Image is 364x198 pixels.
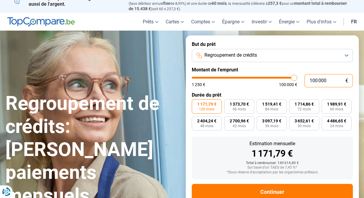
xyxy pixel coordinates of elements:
[192,49,353,62] button: Regroupement de crédits
[192,82,205,87] span: 1 250 €
[197,102,216,106] span: 1 171,79 €
[197,170,348,175] div: *Sous réserve d'acceptation par les organismes prêteurs
[162,13,188,31] a: Cartes
[199,107,214,111] span: 120 mois
[345,78,348,83] span: €
[212,1,227,6] span: 60 mois
[295,119,314,123] span: 3 652,61 €
[248,13,275,31] a: Investir
[298,124,311,128] span: 30 mois
[262,102,281,106] span: 1 519,41 €
[192,41,353,47] label: But du prêt
[265,107,278,111] span: 84 mois
[230,119,249,123] span: 2 700,96 €
[233,124,246,128] span: 42 mois
[327,102,346,106] span: 1 989,91 €
[330,124,343,128] span: 24 mois
[262,119,281,123] span: 3 097,19 €
[192,67,353,73] label: Montant de l'emprunt
[230,102,249,106] span: 1 373,70 €
[303,13,340,31] a: Plus d'infos
[197,141,348,146] div: Estimation mensuelle
[139,13,162,31] a: Prêts
[197,166,348,170] div: Sur base d'un TAEG de 7,45 %*
[347,13,360,31] a: fr
[7,17,75,27] img: TopCompare
[330,107,343,111] span: 60 mois
[197,119,216,123] span: 2 404,24 €
[219,13,248,31] a: Épargne
[163,1,170,6] span: fixe
[327,119,346,123] span: 4 486,65 €
[200,124,213,128] span: 48 mois
[275,13,303,31] a: Énergie
[233,107,246,111] span: 96 mois
[129,1,347,11] span: montant total à rembourser de 15.438 €
[197,149,348,158] div: 1 171,79 €
[192,92,353,98] label: Durée du prêt
[204,52,257,58] span: Regroupement de crédits
[265,124,278,128] span: 36 mois
[197,161,348,165] div: Total à rembourser: 140 614,80 €
[298,107,311,111] span: 72 mois
[279,82,297,87] span: 100 000 €
[188,13,219,31] a: Comptes
[268,1,282,6] span: 257,3 €
[295,102,314,106] span: 1 714,86 €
